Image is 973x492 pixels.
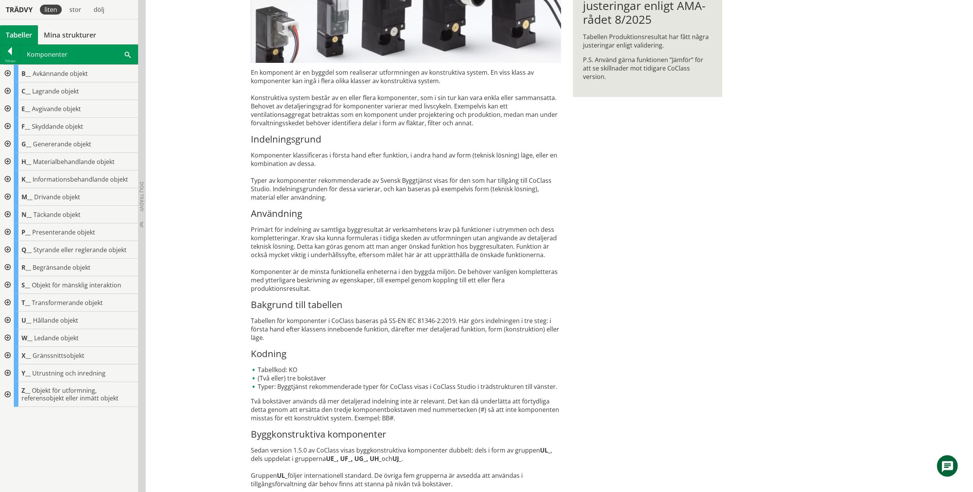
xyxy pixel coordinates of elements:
[33,140,91,148] span: Genererande objekt
[21,298,30,307] span: T__
[21,175,31,184] span: K__
[40,5,62,15] div: liten
[21,351,31,360] span: X__
[125,50,131,58] span: Sök i tabellen
[251,299,561,310] h3: Bakgrund till tabellen
[21,87,31,95] span: C__
[21,386,119,402] span: Objekt för utformning, referensobjekt eller inmätt objekt
[33,69,88,78] span: Avkännande objekt
[251,133,561,145] h3: Indelningsgrund
[583,56,712,81] p: P.S. Använd gärna funktionen ”Jämför” för att se skillnader mot tidigare CoClass version.
[251,208,561,219] h3: Användning
[21,210,32,219] span: N__
[21,122,30,131] span: F__
[21,69,31,78] span: B__
[21,316,31,325] span: U__
[326,454,382,463] strong: UE_, UF_, UG_, UH_
[33,175,128,184] span: Informationsbehandlande objekt
[33,351,84,360] span: Gränssnittsobjekt
[21,334,33,342] span: W__
[0,58,20,64] div: Tillbaka
[277,471,288,480] strong: UL_
[33,263,91,272] span: Begränsande objekt
[32,105,81,113] span: Avgivande objekt
[583,33,712,49] p: Tabellen Produktionsresultat har fått några justeringar enligt validering.
[32,87,79,95] span: Lagrande objekt
[21,193,33,201] span: M__
[251,366,561,374] li: Tabellkod: KO
[65,5,86,15] div: stor
[34,193,80,201] span: Drivande objekt
[251,428,561,440] h3: Byggkonstruktiva komponenter
[21,105,30,113] span: E__
[33,246,127,254] span: Styrande eller reglerande objekt
[138,182,145,212] span: Dölj trädvy
[540,446,551,454] strong: UL_
[21,157,31,166] span: H__
[21,281,30,289] span: S__
[251,68,561,488] div: En komponent är en byggdel som realiserar utformningen av konstruktiva system. En viss klass av k...
[32,122,83,131] span: Skyddande objekt
[33,210,81,219] span: Täckande objekt
[21,369,31,377] span: Y__
[251,348,561,359] h3: Kodning
[392,454,402,463] strong: UJ_
[38,25,102,44] a: Mina strukturer
[32,298,103,307] span: Transformerande objekt
[32,281,121,289] span: Objekt för mänsklig interaktion
[21,246,32,254] span: Q__
[32,228,95,236] span: Presenterande objekt
[251,382,561,391] li: Typer: Byggtjänst rekommenderade typer för CoClass visas i CoClass Studio i trädstrukturen till v...
[21,263,31,272] span: R__
[89,5,109,15] div: dölj
[21,386,30,395] span: Z__
[251,374,561,382] li: (Två eller) tre bokstäver
[2,5,37,14] div: Trädvy
[34,334,79,342] span: Ledande objekt
[20,45,138,64] div: Komponenter
[33,316,78,325] span: Hållande objekt
[21,228,31,236] span: P__
[32,369,105,377] span: Utrustning och inredning
[33,157,115,166] span: Materialbehandlande objekt
[21,140,31,148] span: G__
